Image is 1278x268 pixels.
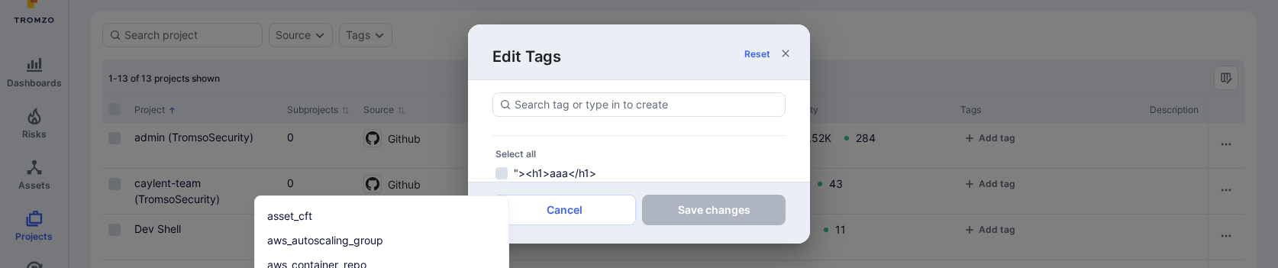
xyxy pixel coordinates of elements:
input: Search tag or type in to create [515,97,779,112]
span: Edit Tags [492,40,561,67]
button: Reset [741,48,773,60]
li: asset_cft [264,205,499,227]
button: Save changes [642,195,786,225]
button: Cancel [492,195,636,225]
span: "><h1>aaa</h1> [514,166,596,181]
li: aws_autoscaling_group [264,230,499,251]
button: Select all [492,148,539,160]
